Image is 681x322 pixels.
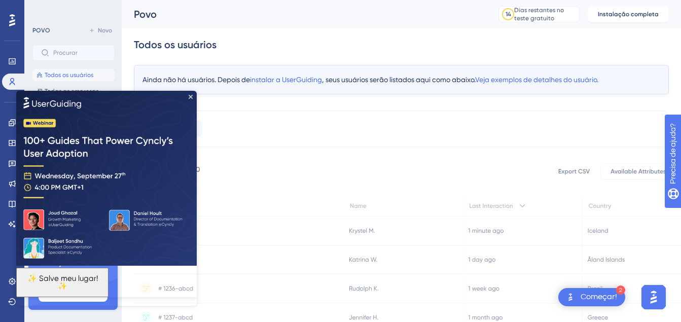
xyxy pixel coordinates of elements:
[32,69,115,81] button: Todos os usuários
[558,288,625,306] div: Abra o Get Started! Lista de verificação, módulos restantes: 2
[514,6,576,22] div: Dias restantes no teste gratuito
[588,6,669,22] button: Instalação completa
[53,49,106,56] input: Procurar
[581,292,617,303] div: Começar!
[134,38,217,52] div: Todos os usuários
[616,285,625,295] div: 2
[24,3,85,15] span: Precisa de ajuda?
[45,87,98,95] span: Todas as empresas
[32,85,115,97] button: Todas as empresas
[134,7,473,21] div: Povo
[475,76,598,84] span: Veja exemplos de detalhes do usuário.
[638,282,669,312] iframe: UserGuiding AI Assistant Launcher
[172,4,176,8] div: Fechar visualização
[250,76,322,84] span: instalar a UserGuiding
[134,65,669,94] div: Ainda não há usuários. Depois de , seus usuários serão listados aqui como abaixo.
[86,24,115,37] button: Novo
[598,10,659,18] span: Instalação completa
[32,26,50,34] div: POVO
[45,71,93,79] span: Todos os usuários
[564,291,577,303] img: texto alternativo de imagem do iniciador
[98,26,112,34] span: Novo
[506,10,511,18] div: 14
